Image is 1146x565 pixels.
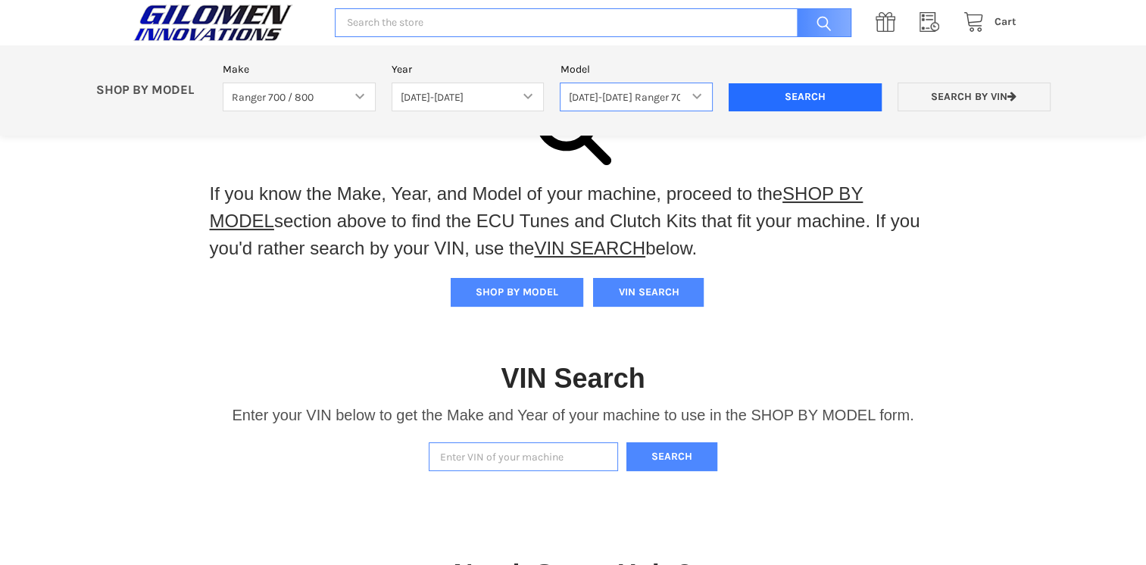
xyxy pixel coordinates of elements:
label: Year [392,61,545,77]
input: Search [729,83,882,112]
input: Search the store [335,8,851,38]
p: SHOP BY MODEL [88,83,215,98]
a: Cart [955,13,1016,32]
img: GILOMEN INNOVATIONS [130,4,296,42]
span: Cart [995,15,1016,28]
input: Enter VIN of your machine [429,442,618,472]
button: VIN SEARCH [593,278,704,307]
label: Model [560,61,713,77]
button: SHOP BY MODEL [451,278,583,307]
label: Make [223,61,376,77]
input: Search [789,8,851,38]
a: VIN SEARCH [534,238,645,258]
a: SHOP BY MODEL [210,183,863,231]
h1: VIN Search [501,361,645,395]
a: Search by VIN [898,83,1051,112]
a: GILOMEN INNOVATIONS [130,4,319,42]
p: Enter your VIN below to get the Make and Year of your machine to use in the SHOP BY MODEL form. [232,404,913,426]
button: Search [626,442,717,472]
p: If you know the Make, Year, and Model of your machine, proceed to the section above to find the E... [210,180,937,262]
